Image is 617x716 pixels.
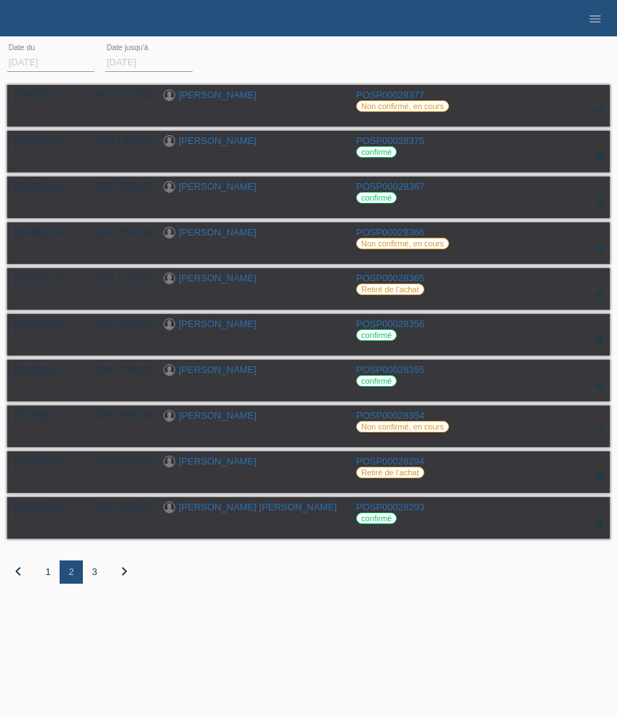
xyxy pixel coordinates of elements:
a: POSP00028356 [356,318,424,329]
a: POSP00028366 [356,227,424,238]
a: POSP00028365 [356,273,424,283]
div: 3 [83,560,106,584]
div: CHF 8'146.00 [84,456,153,467]
div: [DATE] [15,135,73,146]
span: 00:38 [44,458,62,466]
div: étendre/coller [588,146,610,168]
span: 00:35 [44,504,62,512]
div: [DATE] [15,318,73,329]
a: POSP00028375 [356,135,424,146]
div: étendre/coller [588,100,610,122]
a: [PERSON_NAME] [179,364,257,375]
i: chevron_left [9,563,27,580]
a: [PERSON_NAME] [179,135,257,146]
span: 17:19 [44,275,62,283]
div: CHF 1'695.00 [84,135,153,146]
span: 10:07 [44,92,62,100]
a: [PERSON_NAME] [179,181,257,192]
div: CHF 7'367.00 [84,227,153,238]
a: [PERSON_NAME] [179,227,257,238]
a: [PERSON_NAME] [179,273,257,283]
div: étendre/coller [588,512,610,534]
a: [PERSON_NAME] [179,318,257,329]
a: menu [581,14,610,23]
label: confirmé [356,329,397,341]
i: menu [588,12,602,26]
div: [DATE] [15,410,73,421]
label: Non confirmé, en cours [356,421,449,433]
label: confirmé [356,375,397,387]
label: Non confirmé, en cours [356,100,449,112]
div: étendre/coller [588,238,610,260]
span: 17:39 [44,229,62,237]
div: étendre/coller [588,192,610,214]
i: chevron_right [116,563,133,580]
div: [DATE] [15,456,73,467]
label: confirmé [356,146,397,158]
div: étendre/coller [588,375,610,397]
span: 04:50 [44,183,62,191]
span: 22:06 [44,412,62,420]
label: Non confirmé, en cours [356,238,449,249]
label: Retiré de l‘achat [356,467,424,478]
span: 13:53 [44,321,62,329]
label: Retiré de l‘achat [356,283,424,295]
div: [DATE] [15,181,73,192]
a: POSP00028294 [356,456,424,467]
div: CHF 6'500.00 [84,181,153,192]
div: [DATE] [15,273,73,283]
div: 1 [36,560,60,584]
a: POSP00028293 [356,502,424,512]
div: [DATE] [15,364,73,375]
a: POSP00028377 [356,89,424,100]
a: [PERSON_NAME] [179,456,257,467]
a: [PERSON_NAME] [PERSON_NAME] [179,502,336,512]
div: étendre/coller [588,283,610,305]
div: [DATE] [15,502,73,512]
div: [DATE] [15,89,73,100]
div: CHF 1'250.00 [84,273,153,283]
div: [DATE] [15,227,73,238]
div: CHF 7'955.00 [84,410,153,421]
label: confirmé [356,192,397,204]
div: étendre/coller [588,329,610,351]
a: POSP00028354 [356,410,424,421]
span: 10:41 [44,366,62,374]
div: étendre/coller [588,421,610,443]
div: CHF 11'213.00 [84,89,153,100]
div: CHF 4'025.00 [84,318,153,329]
div: CHF 3'230.00 [84,502,153,512]
a: [PERSON_NAME] [179,410,257,421]
a: POSP00028367 [356,181,424,192]
div: CHF 8'750.00 [84,364,153,375]
label: confirmé [356,512,397,524]
span: 09:52 [44,137,62,145]
a: POSP00028355 [356,364,424,375]
div: étendre/coller [588,467,610,488]
a: [PERSON_NAME] [179,89,257,100]
div: 2 [60,560,83,584]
